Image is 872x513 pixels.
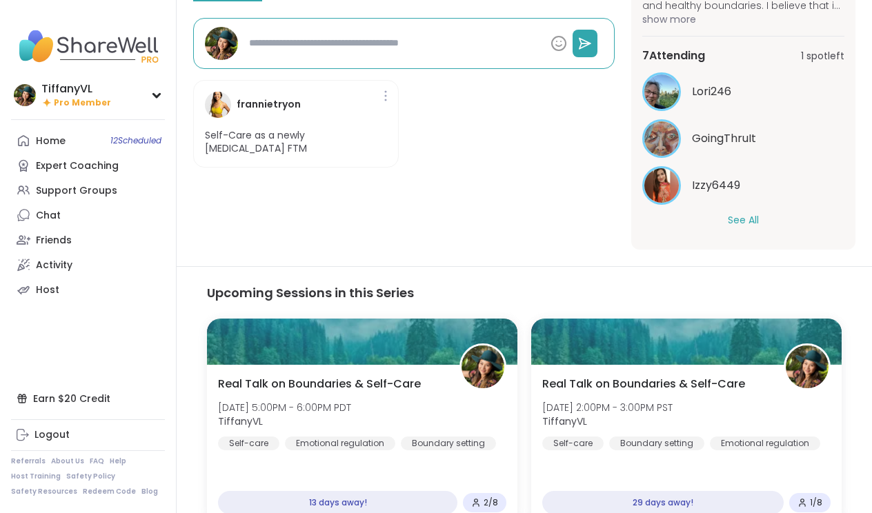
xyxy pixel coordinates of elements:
[205,92,231,118] img: frannietryon
[36,184,117,198] div: Support Groups
[401,436,496,450] div: Boundary setting
[644,168,679,203] img: Izzy6449
[218,414,263,428] b: TiffanyVL
[110,456,126,466] a: Help
[141,487,158,496] a: Blog
[218,376,421,392] span: Real Talk on Boundaries & Self-Care
[36,209,61,223] div: Chat
[642,72,844,111] a: Lori246Lori246
[66,472,115,481] a: Safety Policy
[484,497,498,508] span: 2 / 8
[786,345,829,388] img: TiffanyVL
[41,81,111,97] div: TiffanyVL
[218,436,279,450] div: Self-care
[207,283,842,302] h3: Upcoming Sessions in this Series
[285,436,395,450] div: Emotional regulation
[36,134,66,148] div: Home
[11,386,165,411] div: Earn $20 Credit
[110,135,161,146] span: 12 Scheduled
[36,283,59,297] div: Host
[51,456,84,466] a: About Us
[642,12,844,26] span: show more
[644,74,679,109] img: Lori246
[11,487,77,496] a: Safety Resources
[644,121,679,156] img: GoingThruIt
[692,83,731,100] span: Lori246
[36,259,72,272] div: Activity
[11,456,46,466] a: Referrals
[11,252,165,277] a: Activity
[90,456,104,466] a: FAQ
[642,48,705,64] span: 7 Attending
[11,277,165,302] a: Host
[11,22,165,70] img: ShareWell Nav Logo
[542,436,604,450] div: Self-care
[11,472,61,481] a: Host Training
[801,49,844,63] span: 1 spot left
[609,436,704,450] div: Boundary setting
[642,166,844,205] a: Izzy6449Izzy6449
[237,97,301,112] h4: frannietryon
[11,228,165,252] a: Friends
[205,129,387,156] p: Self-Care as a newly [MEDICAL_DATA] FTM
[710,436,820,450] div: Emotional regulation
[810,497,822,508] span: 1 / 8
[218,401,351,414] span: [DATE] 5:00PM - 6:00PM PDT
[542,414,587,428] b: TiffanyVL
[692,130,756,147] span: GoingThruIt
[14,84,36,106] img: TiffanyVL
[11,178,165,203] a: Support Groups
[728,213,759,228] button: See All
[205,27,238,60] img: TiffanyVL
[542,376,745,392] span: Real Talk on Boundaries & Self-Care
[11,423,165,447] a: Logout
[36,159,119,173] div: Expert Coaching
[36,234,72,248] div: Friends
[542,401,673,414] span: [DATE] 2:00PM - 3:00PM PST
[34,428,70,442] div: Logout
[83,487,136,496] a: Redeem Code
[11,128,165,153] a: Home12Scheduled
[692,177,740,194] span: Izzy6449
[54,97,111,109] span: Pro Member
[642,119,844,158] a: GoingThruItGoingThruIt
[11,153,165,178] a: Expert Coaching
[462,345,504,388] img: TiffanyVL
[11,203,165,228] a: Chat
